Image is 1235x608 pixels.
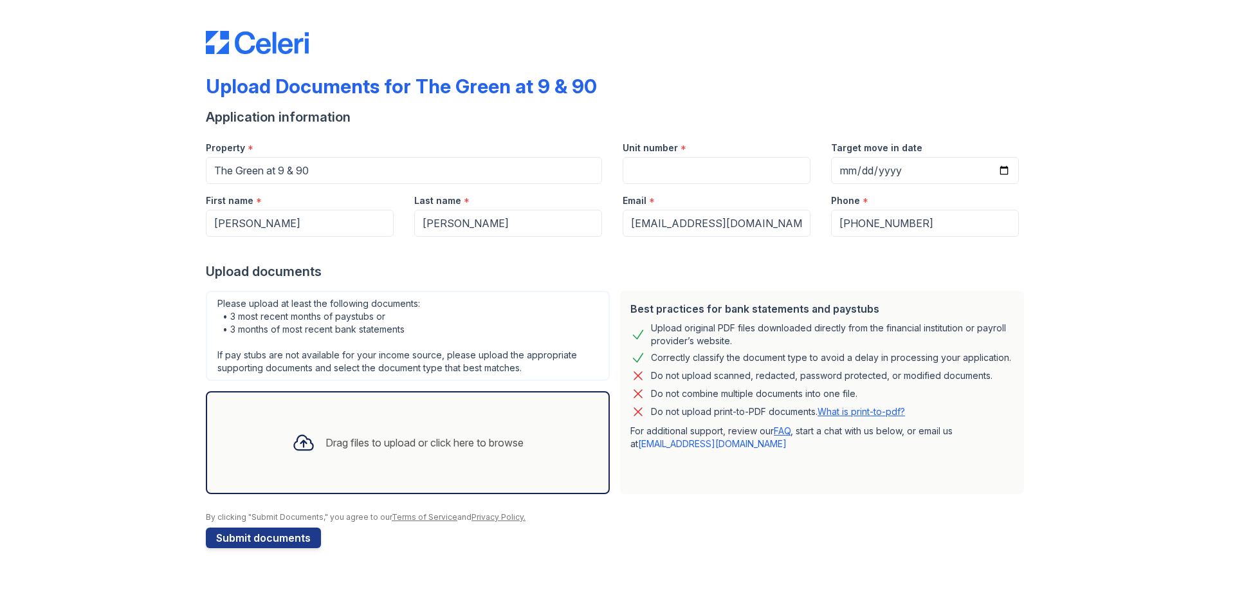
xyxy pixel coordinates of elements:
label: Email [623,194,646,207]
img: CE_Logo_Blue-a8612792a0a2168367f1c8372b55b34899dd931a85d93a1a3d3e32e68fde9ad4.png [206,31,309,54]
div: Upload Documents for The Green at 9 & 90 [206,75,597,98]
div: Please upload at least the following documents: • 3 most recent months of paystubs or • 3 months ... [206,291,610,381]
p: Do not upload print-to-PDF documents. [651,405,905,418]
div: Do not upload scanned, redacted, password protected, or modified documents. [651,368,993,383]
a: FAQ [774,425,791,436]
div: Upload documents [206,263,1029,281]
button: Submit documents [206,528,321,548]
div: By clicking "Submit Documents," you agree to our and [206,512,1029,522]
div: Upload original PDF files downloaded directly from the financial institution or payroll provider’... [651,322,1014,347]
label: Property [206,142,245,154]
a: What is print-to-pdf? [818,406,905,417]
label: Target move in date [831,142,922,154]
div: Best practices for bank statements and paystubs [630,301,1014,317]
label: First name [206,194,253,207]
a: Privacy Policy. [471,512,526,522]
div: Correctly classify the document type to avoid a delay in processing your application. [651,350,1011,365]
label: Unit number [623,142,678,154]
div: Do not combine multiple documents into one file. [651,386,857,401]
label: Phone [831,194,860,207]
a: Terms of Service [392,512,457,522]
label: Last name [414,194,461,207]
a: [EMAIL_ADDRESS][DOMAIN_NAME] [638,438,787,449]
p: For additional support, review our , start a chat with us below, or email us at [630,425,1014,450]
div: Application information [206,108,1029,126]
div: Drag files to upload or click here to browse [325,435,524,450]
